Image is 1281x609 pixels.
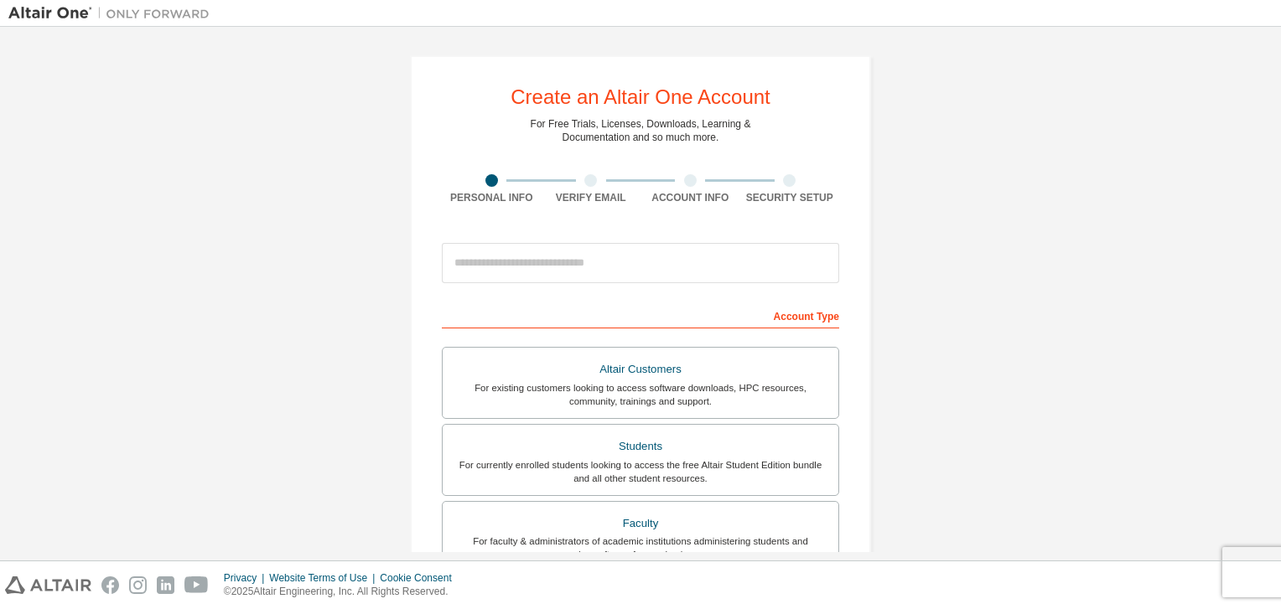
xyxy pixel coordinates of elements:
div: For faculty & administrators of academic institutions administering students and accessing softwa... [453,534,828,561]
div: Create an Altair One Account [511,87,770,107]
div: Website Terms of Use [269,571,380,585]
div: Account Info [640,191,740,204]
img: facebook.svg [101,576,119,594]
img: linkedin.svg [157,576,174,594]
img: Altair One [8,5,218,22]
div: Verify Email [542,191,641,204]
div: Faculty [453,512,828,535]
img: altair_logo.svg [5,576,91,594]
div: Personal Info [442,191,542,204]
div: Privacy [224,571,269,585]
div: For currently enrolled students looking to access the free Altair Student Edition bundle and all ... [453,458,828,485]
div: Cookie Consent [380,571,461,585]
div: Students [453,435,828,458]
div: For Free Trials, Licenses, Downloads, Learning & Documentation and so much more. [531,117,751,144]
div: For existing customers looking to access software downloads, HPC resources, community, trainings ... [453,381,828,408]
div: Security Setup [740,191,840,204]
div: Altair Customers [453,358,828,381]
p: © 2025 Altair Engineering, Inc. All Rights Reserved. [224,585,462,599]
img: youtube.svg [184,576,209,594]
img: instagram.svg [129,576,147,594]
div: Account Type [442,302,839,328]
